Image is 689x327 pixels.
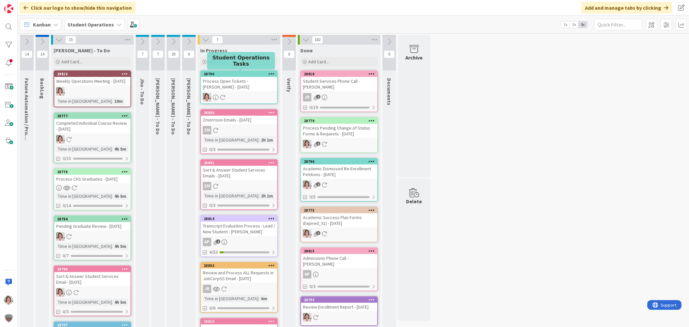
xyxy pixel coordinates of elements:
[316,182,320,186] span: 2
[139,78,146,105] span: Jho - To Do
[301,248,377,254] div: 28815
[57,114,130,118] div: 28777
[200,215,278,257] a: 28814Transcript Evaluation Process - Lead / New Student - [PERSON_NAME]AP4/53
[63,252,69,259] span: 0/7
[54,168,131,210] a: 28778Process CHS Graduates - [DATE]Time in [GEOGRAPHIC_DATA]:4h 5m0/14
[56,98,112,105] div: Time in [GEOGRAPHIC_DATA]
[54,288,130,297] div: EW
[204,319,277,324] div: 28810
[200,70,278,104] a: 28790Process Open Tickets - [PERSON_NAME] - [DATE]EW
[61,59,82,65] span: Add Card...
[406,54,423,61] div: Archive
[201,126,277,134] div: ZM
[304,298,377,302] div: 28793
[301,164,377,179] div: Academic Dismissed Re-Enrollment Petitions - [DATE]
[203,182,211,190] div: ZM
[301,297,377,303] div: 28793
[56,135,65,143] img: EW
[204,216,277,221] div: 28814
[113,243,128,250] div: 4h 5m
[309,194,316,200] span: 0/5
[113,145,128,153] div: 4h 5m
[54,169,130,183] div: 28778Process CHS Graduates - [DATE]
[201,238,277,246] div: AP
[284,50,295,58] span: 0
[301,297,377,311] div: 28793Review Enrollment Report - [DATE]
[113,299,128,306] div: 4h 5m
[212,36,223,44] span: 7
[301,254,377,268] div: Admissions Phone Call - [PERSON_NAME]
[301,270,377,279] div: AP
[56,232,65,241] img: EW
[386,78,392,105] span: Documents
[301,313,377,322] div: EW
[209,146,215,153] span: 0/3
[54,71,130,85] div: 28816Weekly Operations Meeting - [DATE]
[54,113,130,119] div: 28777
[200,262,278,313] a: 28802Review and Process ALL Requests in JobCorpSS Email - [DATE]JRTime in [GEOGRAPHIC_DATA]:6m0/6
[286,78,292,92] span: Verify
[201,285,277,293] div: JR
[54,169,130,175] div: 28778
[68,21,114,28] b: Student Operations
[201,77,277,91] div: Process Open Tickets - [PERSON_NAME] - [DATE]
[57,72,130,76] div: 28816
[113,193,128,200] div: 4h 5m
[112,98,113,105] span: :
[201,116,277,124] div: Zmorrison Emails - [DATE]
[300,117,378,153] a: 28779Process Pending Change of Status Forms & Requests - [DATE]EW
[37,50,48,58] span: 14
[112,243,113,250] span: :
[204,161,277,165] div: 28801
[200,47,227,54] span: In Progress
[312,36,323,44] span: 182
[54,216,130,222] div: 28794
[301,140,377,148] div: EW
[258,192,259,199] span: :
[259,192,275,199] div: 2h 1m
[300,158,378,202] a: 28796Academic Dismissed Re-Enrollment Petitions - [DATE]EW0/5
[301,77,377,91] div: Student Services Phone Call - [PERSON_NAME]
[54,113,130,133] div: 28777Completed Individual Course Review - [DATE]
[54,266,131,316] a: 28798Sort & Answer Student Services Email - [DATE]EWTime in [GEOGRAPHIC_DATA]:4h 5m0/3
[183,50,194,58] span: 6
[301,207,377,213] div: 28775
[54,70,131,107] a: 28816Weekly Operations Meeting - [DATE]EWTime in [GEOGRAPHIC_DATA]:19m
[301,93,377,101] div: JR
[112,145,113,153] span: :
[201,263,277,269] div: 28802
[301,71,377,91] div: 28818Student Services Phone Call - [PERSON_NAME]
[308,59,329,65] span: Add Card...
[113,98,124,105] div: 19m
[303,229,311,238] img: EW
[204,263,277,268] div: 28802
[33,21,51,28] span: Kanban
[309,104,318,111] span: 0/19
[204,111,277,115] div: 28800
[152,50,163,58] span: 7
[201,263,277,283] div: 28802Review and Process ALL Requests in JobCorpSS Email - [DATE]
[210,55,272,67] h5: Student Operations Tasks
[203,295,258,302] div: Time in [GEOGRAPHIC_DATA]
[201,160,277,166] div: 28801
[112,299,113,306] span: :
[65,36,76,44] span: 15
[594,19,642,30] input: Quick Filter...
[304,249,377,253] div: 28815
[301,124,377,138] div: Process Pending Change of Status Forms & Requests - [DATE]
[54,119,130,133] div: Completed Individual Course Review - [DATE]
[303,270,311,279] div: AP
[170,78,177,135] span: Eric - To Do
[57,217,130,221] div: 28794
[209,202,215,209] span: 0/3
[203,126,211,134] div: ZM
[54,77,130,85] div: Weekly Operations Meeting - [DATE]
[301,207,377,227] div: 28775Academic Success Plan Forms (Expired_X1) - [DATE]
[300,248,378,291] a: 28815Admissions Phone Call - [PERSON_NAME]AP0/3
[155,78,161,135] span: Zaida - To Do
[304,208,377,213] div: 28775
[54,87,130,96] div: EW
[56,193,112,200] div: Time in [GEOGRAPHIC_DATA]
[216,239,220,244] span: 1
[301,118,377,124] div: 28779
